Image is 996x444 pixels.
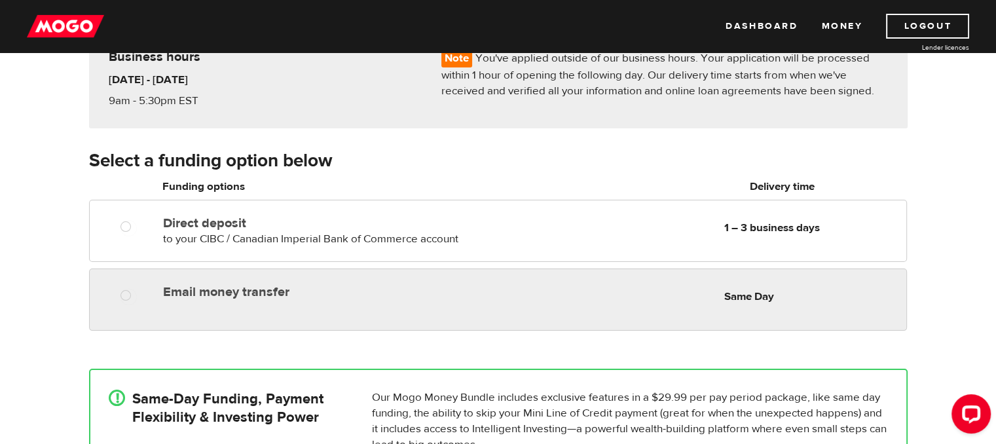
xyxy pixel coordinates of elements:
[724,221,820,235] b: 1 – 3 business days
[109,49,422,65] h5: Business hours
[726,14,798,39] a: Dashboard
[441,49,888,99] p: You've applied outside of our business hours. Your application will be processed within 1 hour of...
[871,43,969,52] a: Lender licences
[109,93,255,109] p: 9am - 5:30pm EST
[163,215,464,231] label: Direct deposit
[163,232,458,246] span: to your CIBC / Canadian Imperial Bank of Commerce account
[886,14,969,39] a: Logout
[109,390,125,406] div: !
[441,49,472,67] span: Note
[132,390,323,426] h4: Same-Day Funding, Payment Flexibility & Investing Power
[27,14,104,39] img: mogo_logo-11ee424be714fa7cbb0f0f49df9e16ec.png
[163,284,464,300] label: Email money transfer
[162,179,464,194] h6: Funding options
[89,151,908,172] h3: Select a funding option below
[109,72,255,88] h6: [DATE] - [DATE]
[941,389,996,444] iframe: LiveChat chat widget
[821,14,862,39] a: Money
[663,179,902,194] h6: Delivery time
[724,289,774,304] b: Same Day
